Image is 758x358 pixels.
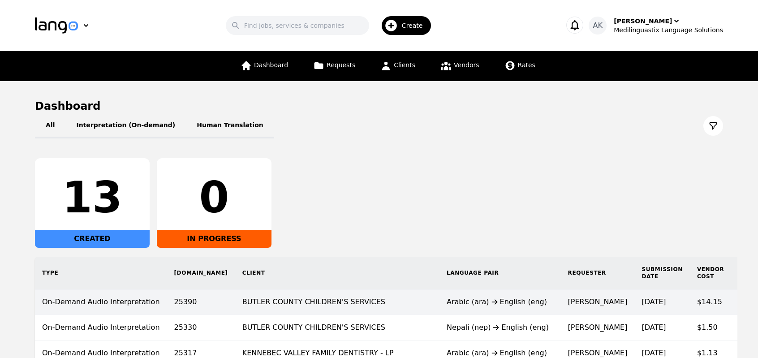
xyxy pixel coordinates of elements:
[235,289,439,315] td: BUTLER COUNTY CHILDREN'S SERVICES
[642,349,666,357] time: [DATE]
[35,113,65,138] button: All
[226,16,369,35] input: Find jobs, services & companies
[164,176,264,219] div: 0
[690,289,732,315] td: $14.15
[518,61,535,69] span: Rates
[167,315,235,341] td: 25330
[35,289,167,315] td: On-Demand Audio Interpretation
[454,61,479,69] span: Vendors
[369,13,437,39] button: Create
[447,322,554,333] div: Nepali (nep) English (eng)
[308,51,361,81] a: Requests
[186,113,274,138] button: Human Translation
[254,61,288,69] span: Dashboard
[235,315,439,341] td: BUTLER COUNTY CHILDREN'S SERVICES
[690,315,732,341] td: $1.50
[157,230,271,248] div: IN PROGRESS
[435,51,484,81] a: Vendors
[642,323,666,332] time: [DATE]
[439,257,561,289] th: Language Pair
[35,17,78,34] img: Logo
[327,61,355,69] span: Requests
[235,257,439,289] th: Client
[167,257,235,289] th: [DOMAIN_NAME]
[642,298,666,306] time: [DATE]
[634,257,689,289] th: Submission Date
[35,230,150,248] div: CREATED
[35,99,723,113] h1: Dashboard
[42,176,142,219] div: 13
[499,51,541,81] a: Rates
[235,51,293,81] a: Dashboard
[65,113,186,138] button: Interpretation (On-demand)
[614,17,672,26] div: [PERSON_NAME]
[561,257,635,289] th: Requester
[35,257,167,289] th: Type
[167,289,235,315] td: 25390
[614,26,723,35] div: Medilinguastix Language Solutions
[690,257,732,289] th: Vendor Cost
[589,17,723,35] button: AK[PERSON_NAME]Medilinguastix Language Solutions
[402,21,429,30] span: Create
[593,20,603,31] span: AK
[35,315,167,341] td: On-Demand Audio Interpretation
[394,61,415,69] span: Clients
[703,116,723,136] button: Filter
[447,297,554,307] div: Arabic (ara) English (eng)
[561,315,635,341] td: [PERSON_NAME]
[375,51,421,81] a: Clients
[561,289,635,315] td: [PERSON_NAME]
